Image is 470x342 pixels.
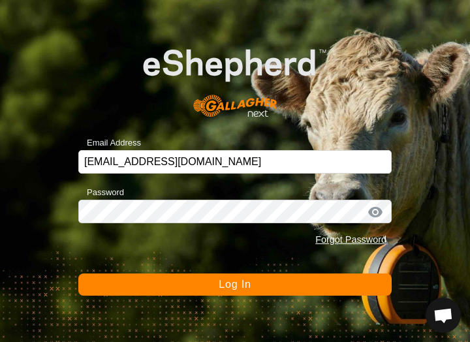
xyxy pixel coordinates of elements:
[219,279,251,290] span: Log In
[110,23,360,130] img: E-shepherd Logo
[78,273,392,296] button: Log In
[315,234,386,245] a: Forgot Password
[78,150,392,174] input: Email Address
[426,298,461,333] div: Open chat
[78,136,141,149] label: Email Address
[78,186,124,199] label: Password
